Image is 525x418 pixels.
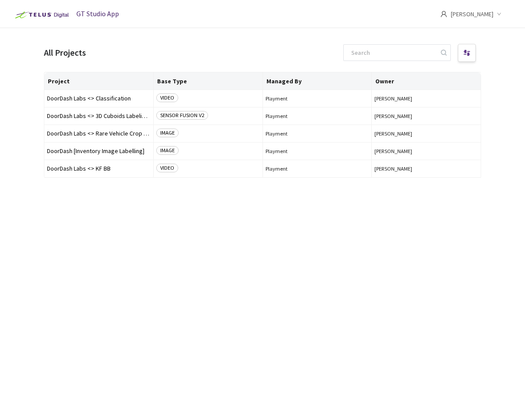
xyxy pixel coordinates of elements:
img: Telus [11,8,72,22]
th: Base Type [154,72,263,90]
span: SENSOR FUSION V2 [156,111,208,120]
th: Project [44,72,154,90]
button: [PERSON_NAME] [374,95,478,102]
button: DoorDash Labs <> Rare Vehicle Crop Classification [47,130,151,137]
span: IMAGE [156,146,179,155]
span: GT Studio App [76,9,119,18]
span: user [440,11,447,18]
span: Playment [266,95,369,102]
div: All Projects [44,46,86,59]
span: DoorDash Labs <> KF BB [47,165,151,172]
button: [PERSON_NAME] [374,130,478,137]
span: Playment [266,113,369,119]
span: DoorDash [Inventory Image Labelling] [47,148,151,154]
button: [PERSON_NAME] [374,113,478,119]
span: VIDEO [156,93,178,102]
button: DoorDash Labs <> 3D Cuboids Labeling Project [47,113,151,119]
button: [PERSON_NAME] [374,165,478,172]
span: DoorDash Labs <> Classification [47,95,151,102]
span: Playment [266,130,369,137]
span: Playment [266,148,369,154]
span: Playment [266,165,369,172]
span: down [497,12,501,16]
th: Owner [372,72,481,90]
span: VIDEO [156,164,178,172]
input: Search [346,45,439,61]
button: [PERSON_NAME] [374,148,478,154]
span: IMAGE [156,129,179,137]
th: Managed By [263,72,372,90]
